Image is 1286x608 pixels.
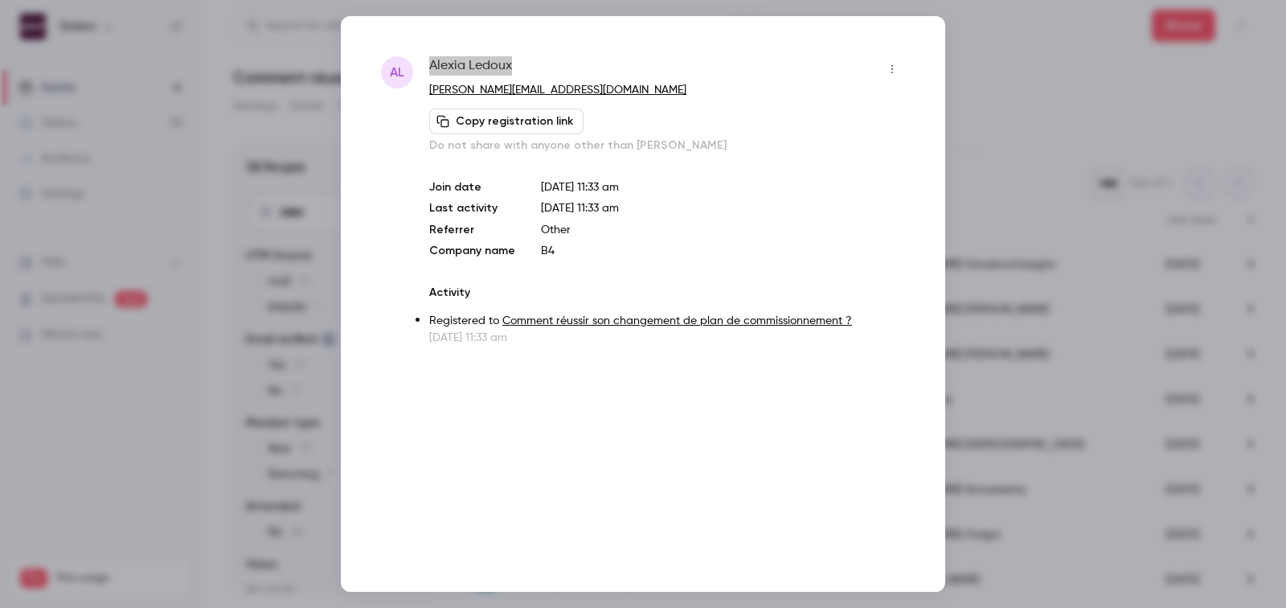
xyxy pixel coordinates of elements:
[429,138,905,154] p: Do not share with anyone other than [PERSON_NAME]
[541,222,905,238] p: Other
[541,179,905,195] p: [DATE] 11:33 am
[429,330,905,346] p: [DATE] 11:33 am
[541,243,905,259] p: B4
[429,285,905,301] p: Activity
[390,63,404,82] span: AL
[429,313,905,330] p: Registered to
[429,84,686,96] a: [PERSON_NAME][EMAIL_ADDRESS][DOMAIN_NAME]
[429,222,515,238] p: Referrer
[429,200,515,217] p: Last activity
[429,243,515,259] p: Company name
[429,179,515,195] p: Join date
[429,56,512,82] span: Alexia Ledoux
[429,109,584,134] button: Copy registration link
[541,203,619,214] span: [DATE] 11:33 am
[502,315,852,327] a: Comment réussir son changement de plan de commissionnement ?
